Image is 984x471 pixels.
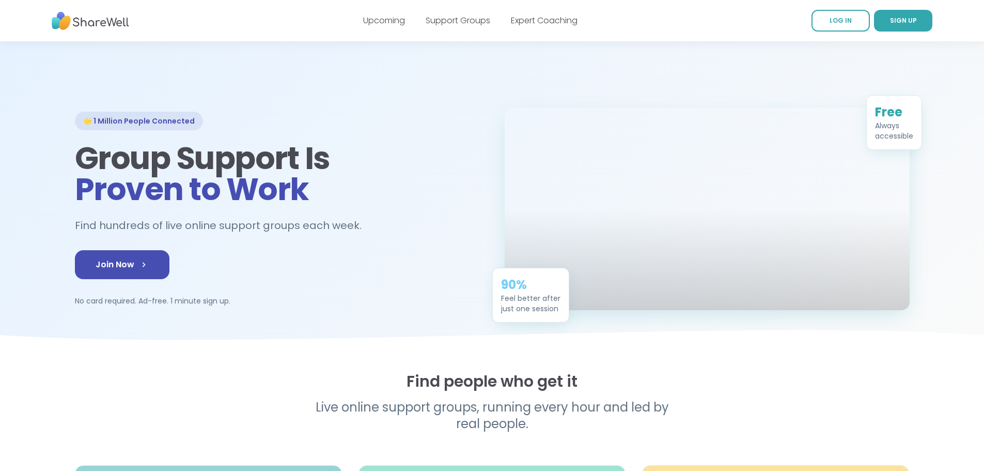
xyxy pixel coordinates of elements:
[874,10,932,32] a: SIGN UP
[830,16,852,25] span: LOG IN
[875,120,913,141] div: Always accessible
[75,250,169,279] a: Join Now
[75,143,480,205] h1: Group Support Is
[75,372,910,391] h2: Find people who get it
[75,217,372,234] h2: Find hundreds of live online support groups each week.
[501,293,560,314] div: Feel better after just one session
[96,259,149,271] span: Join Now
[890,16,917,25] span: SIGN UP
[294,399,691,432] p: Live online support groups, running every hour and led by real people.
[75,296,480,306] p: No card required. Ad-free. 1 minute sign up.
[511,14,577,26] a: Expert Coaching
[811,10,870,32] a: LOG IN
[875,104,913,120] div: Free
[75,168,309,211] span: Proven to Work
[75,112,203,130] div: 🌟 1 Million People Connected
[501,277,560,293] div: 90%
[363,14,405,26] a: Upcoming
[426,14,490,26] a: Support Groups
[52,7,129,35] img: ShareWell Nav Logo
